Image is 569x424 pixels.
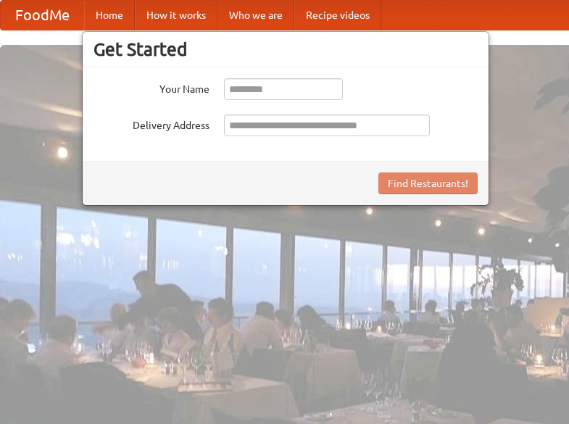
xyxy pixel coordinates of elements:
[94,115,209,133] label: Delivery Address
[1,1,84,30] a: FoodMe
[135,1,217,30] a: How it works
[294,1,381,30] a: Recipe videos
[84,1,135,30] a: Home
[378,172,478,194] button: Find Restaurants!
[94,78,209,96] label: Your Name
[94,38,478,60] h3: Get Started
[217,1,294,30] a: Who we are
